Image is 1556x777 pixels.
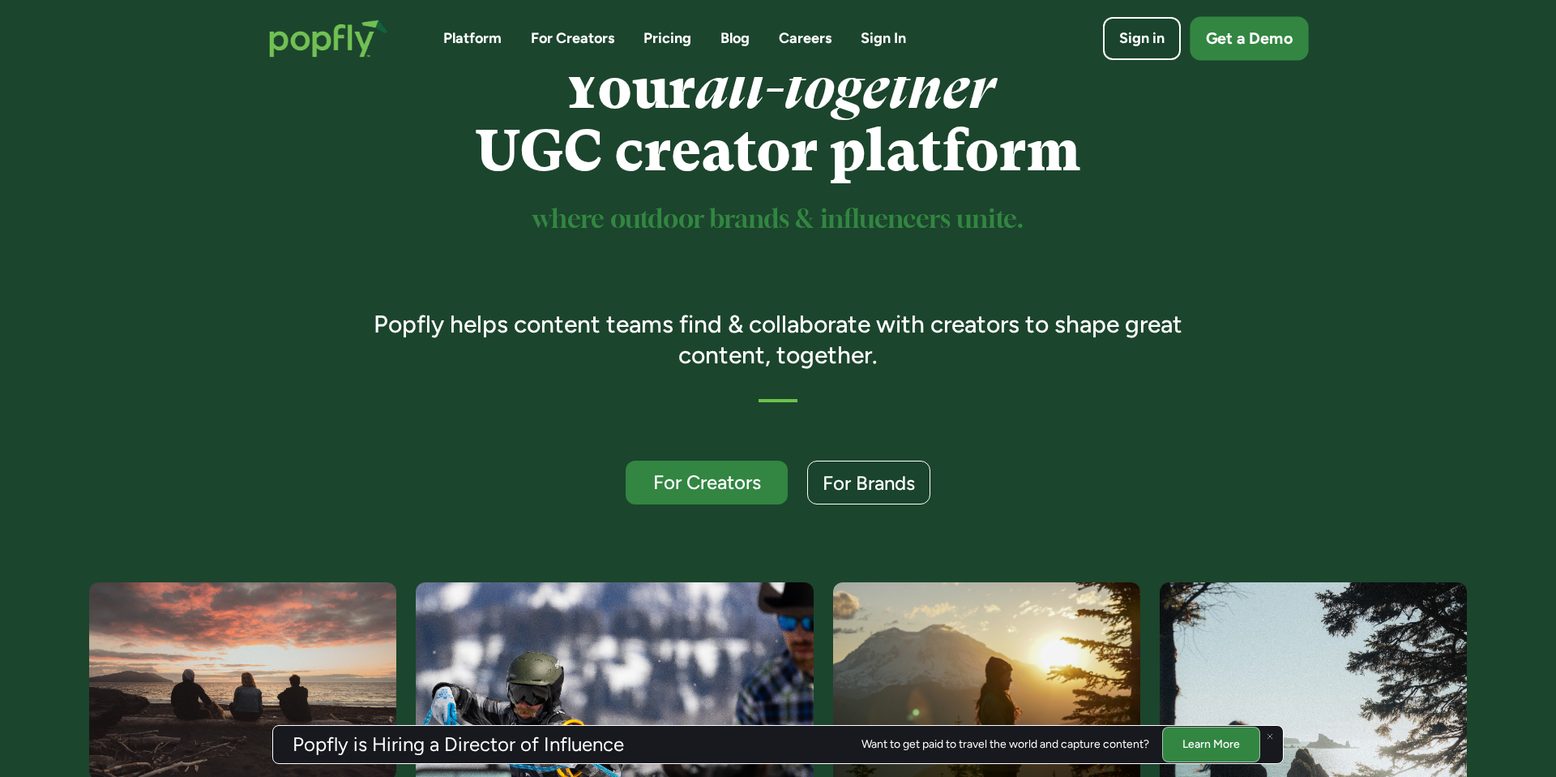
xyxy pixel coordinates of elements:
sup: where outdoor brands & influencers unite. [532,208,1024,233]
a: Sign in [1103,17,1181,60]
div: For Creators [640,472,773,492]
a: Learn More [1162,727,1260,762]
a: Careers [779,28,831,49]
h3: Popfly helps content teams find & collaborate with creators to shape great content, together. [351,309,1206,370]
a: Sign In [861,28,906,49]
h1: Your UGC creator platform [351,58,1206,182]
a: home [253,3,404,74]
a: Blog [720,28,750,49]
a: For Creators [626,461,788,504]
div: For Brands [823,473,915,493]
a: Pricing [643,28,691,49]
a: Get a Demo [1190,16,1308,60]
a: For Creators [531,28,614,49]
div: Sign in [1119,28,1165,49]
h3: Popfly is Hiring a Director of Influence [293,735,624,754]
div: Want to get paid to travel the world and capture content? [861,738,1149,751]
a: For Brands [807,461,930,504]
div: Get a Demo [1206,28,1293,50]
em: all-together [695,56,994,122]
a: Platform [443,28,502,49]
